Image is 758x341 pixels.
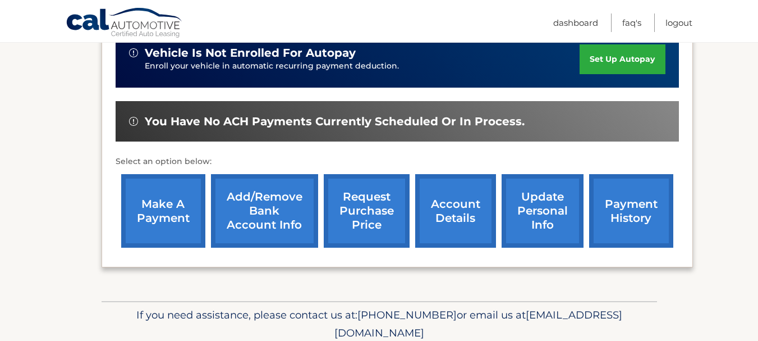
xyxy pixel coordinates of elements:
a: Cal Automotive [66,7,183,40]
a: Dashboard [553,13,598,32]
a: account details [415,174,496,248]
span: vehicle is not enrolled for autopay [145,46,356,60]
span: [PHONE_NUMBER] [357,308,457,321]
a: set up autopay [580,44,665,74]
a: FAQ's [622,13,641,32]
p: Enroll your vehicle in automatic recurring payment deduction. [145,60,580,72]
img: alert-white.svg [129,48,138,57]
a: Logout [665,13,692,32]
a: update personal info [502,174,584,248]
img: alert-white.svg [129,117,138,126]
p: Select an option below: [116,155,679,169]
span: You have no ACH payments currently scheduled or in process. [145,115,525,129]
a: make a payment [121,174,205,248]
a: Add/Remove bank account info [211,174,318,248]
a: payment history [589,174,673,248]
a: request purchase price [324,174,410,248]
span: [EMAIL_ADDRESS][DOMAIN_NAME] [334,308,622,339]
